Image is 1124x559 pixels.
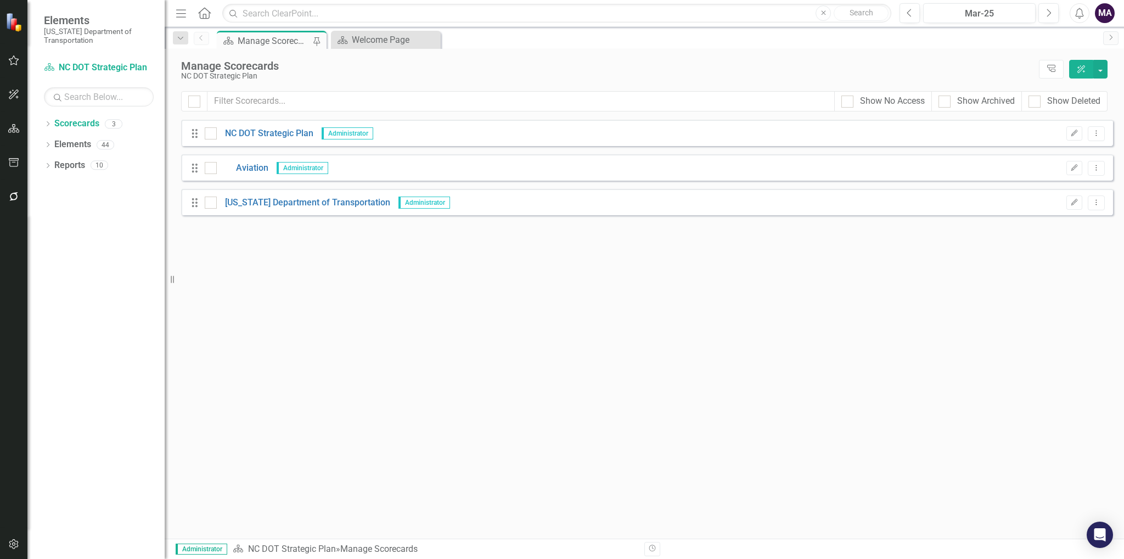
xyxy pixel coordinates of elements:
div: Show Deleted [1047,95,1100,108]
a: NC DOT Strategic Plan [44,62,154,74]
div: 44 [97,140,114,149]
div: Manage Scorecards [238,34,310,48]
a: Aviation [217,162,268,175]
div: Mar-25 [927,7,1032,20]
div: Show No Access [860,95,925,108]
div: Show Archived [957,95,1015,108]
a: Reports [54,159,85,172]
input: Filter Scorecards... [207,91,835,111]
small: [US_STATE] Department of Transportation [44,27,154,45]
a: NC DOT Strategic Plan [217,127,313,140]
a: [US_STATE] Department of Transportation [217,197,390,209]
span: Administrator [176,544,227,555]
input: Search Below... [44,87,154,107]
span: Elements [44,14,154,27]
a: Elements [54,138,91,151]
div: Welcome Page [352,33,438,47]
span: Administrator [277,162,328,174]
div: 10 [91,161,108,170]
div: NC DOT Strategic Plan [181,72,1033,80]
input: Search ClearPoint... [222,4,891,23]
div: » Manage Scorecards [233,543,636,556]
button: Search [834,5,889,21]
div: Open Intercom Messenger [1087,522,1113,548]
span: Administrator [398,197,450,209]
span: Administrator [322,127,373,139]
div: Manage Scorecards [181,60,1033,72]
button: Mar-25 [923,3,1036,23]
a: NC DOT Strategic Plan [248,544,336,554]
a: Welcome Page [334,33,438,47]
button: MA [1095,3,1115,23]
span: Search [850,8,873,17]
img: ClearPoint Strategy [5,13,25,32]
div: 3 [105,119,122,128]
a: Scorecards [54,118,99,130]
